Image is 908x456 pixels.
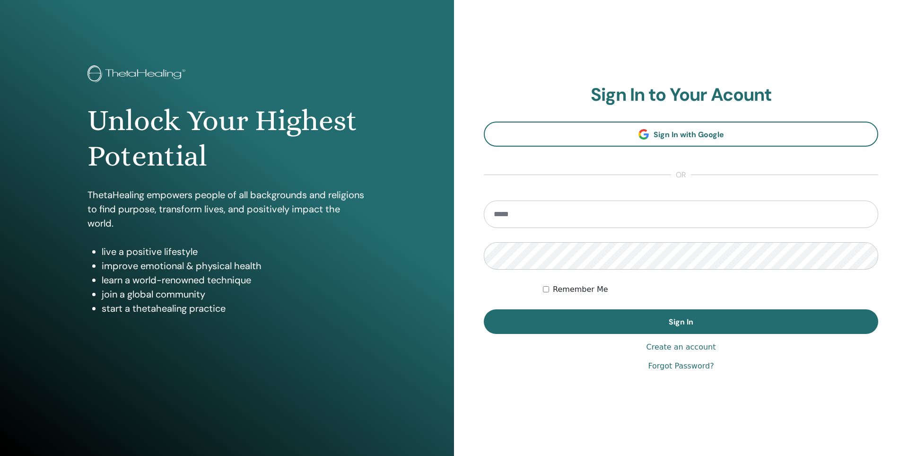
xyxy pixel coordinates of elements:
p: ThetaHealing empowers people of all backgrounds and religions to find purpose, transform lives, a... [87,188,367,230]
span: or [671,169,691,181]
div: Keep me authenticated indefinitely or until I manually logout [543,284,878,295]
h2: Sign In to Your Acount [484,84,878,106]
h1: Unlock Your Highest Potential [87,103,367,174]
a: Forgot Password? [648,360,714,372]
li: improve emotional & physical health [102,259,367,273]
li: start a thetahealing practice [102,301,367,316]
button: Sign In [484,309,878,334]
li: join a global community [102,287,367,301]
a: Create an account [646,342,716,353]
li: learn a world-renowned technique [102,273,367,287]
span: Sign In with Google [654,130,724,140]
label: Remember Me [553,284,608,295]
span: Sign In [669,317,693,327]
a: Sign In with Google [484,122,878,147]
li: live a positive lifestyle [102,245,367,259]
